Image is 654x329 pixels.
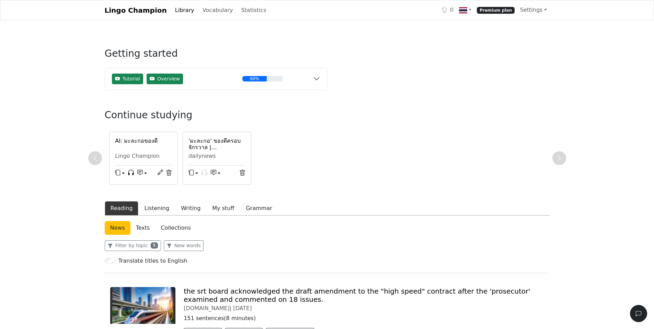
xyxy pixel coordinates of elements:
[188,153,245,160] div: dailynews
[115,138,172,144] a: AI: มะละกอของดี
[147,74,183,84] button: Overview
[200,3,236,17] a: Vocabulary
[105,68,327,90] button: TutorialOverview60%
[450,6,454,14] span: 0
[123,75,140,83] span: Tutorial
[175,201,206,216] button: Writing
[105,240,161,251] button: Filter by topic5
[233,305,252,311] span: [DATE]
[157,75,180,83] span: Overview
[151,242,158,249] span: 5
[118,257,187,264] h6: Translate titles to English
[115,153,172,160] div: Lingo Champion
[112,74,143,84] button: Tutorial
[184,305,544,311] div: [DOMAIN_NAME] |
[105,3,167,17] a: Lingo Champion
[105,48,327,65] h3: Getting started
[188,138,245,151] a: 'มะละกอ' ของดีครอบจักรวาล | [PERSON_NAME]
[206,201,240,216] button: My stuff
[138,201,175,216] button: Listening
[517,3,550,17] a: Settings
[246,204,272,212] div: Grammar
[110,287,176,324] img: 568000008100401.JPEG
[155,221,196,235] a: Collections
[105,221,130,235] a: News
[459,6,467,14] img: th.svg
[242,76,266,81] div: 60%
[105,109,345,121] h3: Continue studying
[439,3,456,17] a: 0
[184,314,544,322] p: 151 sentences ( 8 minutes )
[164,240,204,251] button: New words
[474,3,517,17] a: Premium plan
[130,221,156,235] a: Texts
[477,7,515,14] span: Premium plan
[172,3,197,17] a: Library
[184,287,530,304] a: the srt board acknowledged the draft amendment to the "high speed" contract after the 'prosecutor...
[238,3,269,17] a: Statistics
[105,201,139,216] button: Reading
